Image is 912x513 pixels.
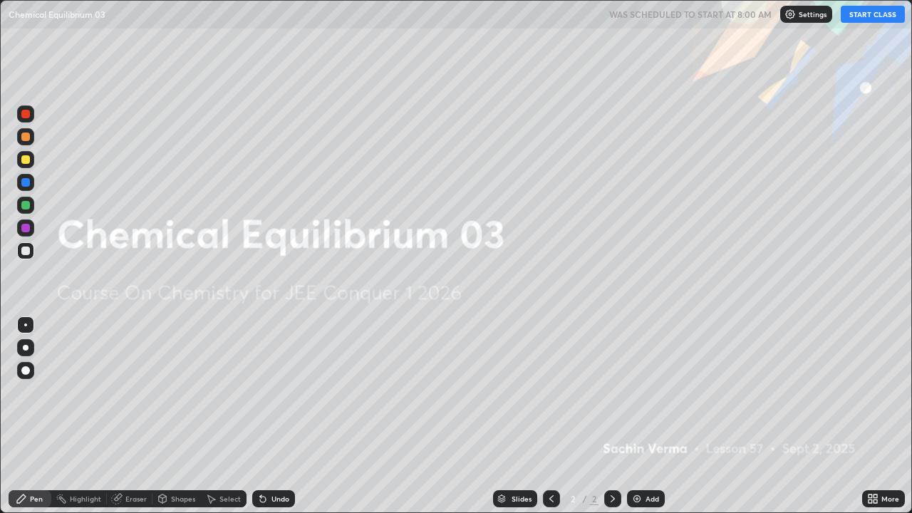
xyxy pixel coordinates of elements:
[271,495,289,502] div: Undo
[125,495,147,502] div: Eraser
[566,494,580,503] div: 2
[590,492,598,505] div: 2
[881,495,899,502] div: More
[9,9,105,20] p: Chemical Equilibrium 03
[631,493,643,504] img: add-slide-button
[784,9,796,20] img: class-settings-icons
[799,11,826,18] p: Settings
[219,495,241,502] div: Select
[171,495,195,502] div: Shapes
[30,495,43,502] div: Pen
[646,495,659,502] div: Add
[841,6,905,23] button: START CLASS
[512,495,532,502] div: Slides
[583,494,587,503] div: /
[70,495,101,502] div: Highlight
[609,8,772,21] h5: WAS SCHEDULED TO START AT 8:00 AM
